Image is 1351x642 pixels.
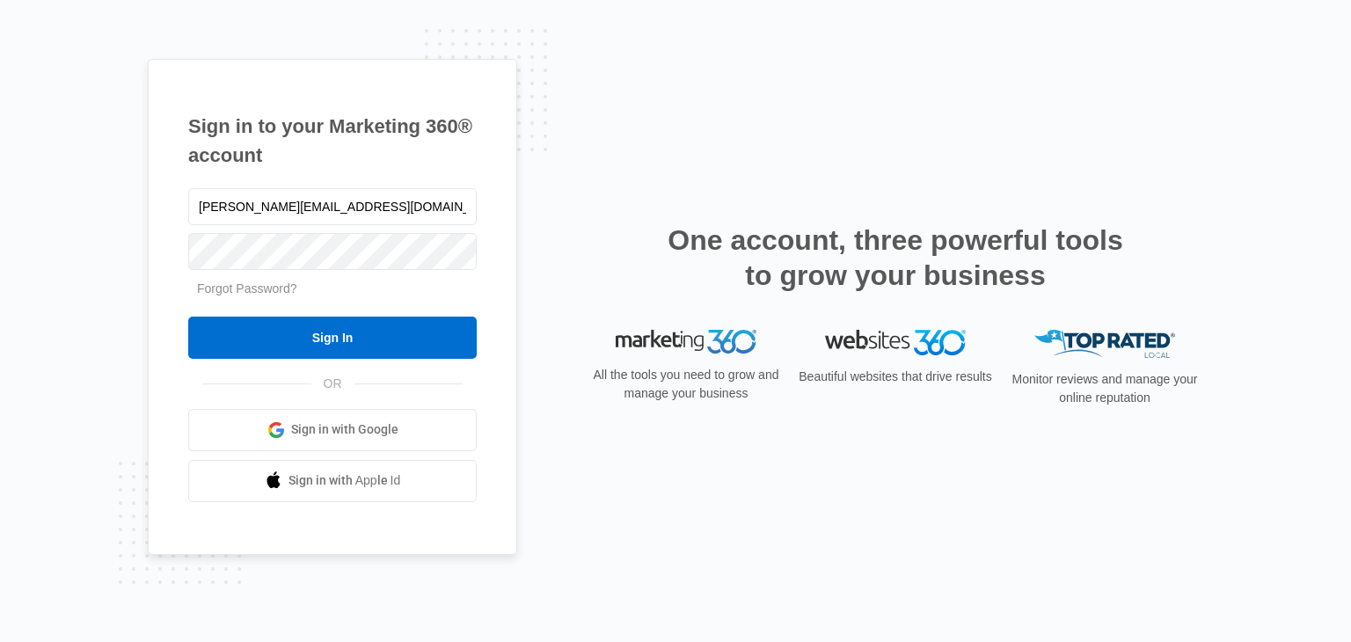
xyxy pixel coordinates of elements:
[825,330,966,355] img: Websites 360
[616,330,756,354] img: Marketing 360
[662,223,1128,293] h2: One account, three powerful tools to grow your business
[288,471,401,490] span: Sign in with Apple Id
[311,375,354,393] span: OR
[797,368,994,386] p: Beautiful websites that drive results
[197,281,297,295] a: Forgot Password?
[188,188,477,225] input: Email
[588,366,785,403] p: All the tools you need to grow and manage your business
[188,317,477,359] input: Sign In
[291,420,398,439] span: Sign in with Google
[1006,370,1203,407] p: Monitor reviews and manage your online reputation
[1034,330,1175,359] img: Top Rated Local
[188,409,477,451] a: Sign in with Google
[188,460,477,502] a: Sign in with Apple Id
[188,112,477,170] h1: Sign in to your Marketing 360® account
